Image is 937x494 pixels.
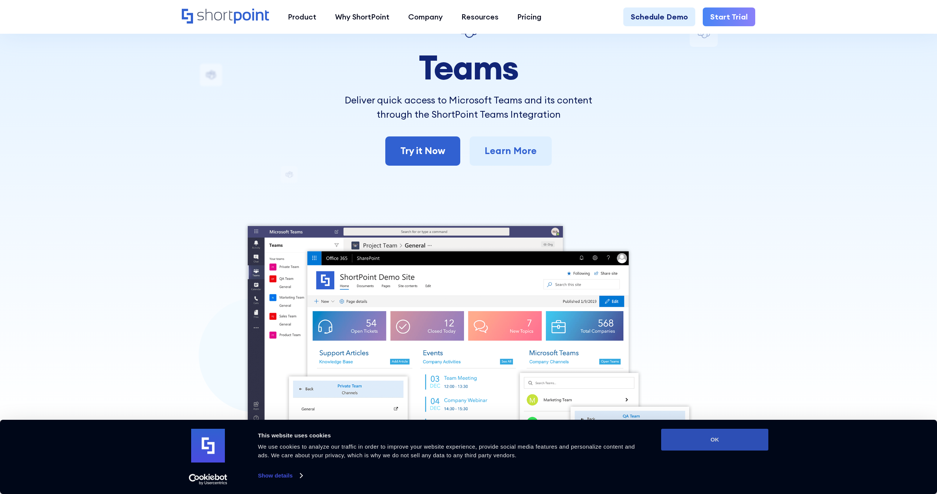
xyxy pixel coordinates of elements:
[470,136,552,166] a: Learn More
[661,429,768,451] button: OK
[258,470,302,481] a: Show details
[328,49,609,86] h1: Teams
[191,429,225,463] img: logo
[278,7,326,26] a: Product
[408,11,443,22] div: Company
[802,407,937,494] iframe: Chat Widget
[452,7,508,26] a: Resources
[461,11,498,22] div: Resources
[258,443,635,458] span: We use cookies to analyze our traffic in order to improve your website experience, provide social...
[385,136,460,166] a: Try it Now
[328,93,609,121] p: Deliver quick access to Microsoft Teams and its content through the ShortPoint Teams Integration
[175,474,241,485] a: Usercentrics Cookiebot - opens in a new window
[517,11,542,22] div: Pricing
[182,9,269,25] a: Home
[623,7,695,26] a: Schedule Demo
[703,7,755,26] a: Start Trial
[802,407,937,494] div: Widżet czatu
[326,7,399,26] a: Why ShortPoint
[258,431,644,440] div: This website uses cookies
[399,7,452,26] a: Company
[288,11,316,22] div: Product
[508,7,551,26] a: Pricing
[335,11,389,22] div: Why ShortPoint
